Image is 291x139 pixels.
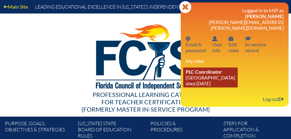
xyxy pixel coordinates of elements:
[1,2,30,11] a: Main Site
[179,1,191,13] svg: Close
[82,14,209,97] img: FCISlogo221.eps
[186,69,222,75] span: PLC Coordinator
[101,98,190,106] span: for Teacher Certification
[183,34,209,54] a: Email passwordEmail &password
[186,36,191,41] svg: Email password
[210,34,225,54] a: User infoUserinfo
[186,80,210,86] i: since [DATE]
[229,36,233,41] svg: User info
[260,95,286,103] a: Log outLog out
[245,36,251,41] svg: In-service record
[186,7,284,31] h3: Logged in to MIP as
[245,13,284,19] span: [PERSON_NAME]
[186,58,284,64] h3: My roles
[209,19,284,31] span: [PERSON_NAME][EMAIL_ADDRESS][PERSON_NAME][DOMAIN_NAME]
[243,34,268,54] a: In-service recordIn-servicerecord
[183,68,238,87] a: PLC Coordinator [GEOGRAPHIC_DATA] since [DATE]
[279,97,284,102] svg: Log out
[226,34,241,54] a: User infoEditroles
[212,36,217,41] svg: User info
[10,91,281,113] div: Professional Learning Catalog (formerly Master In-service Program)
